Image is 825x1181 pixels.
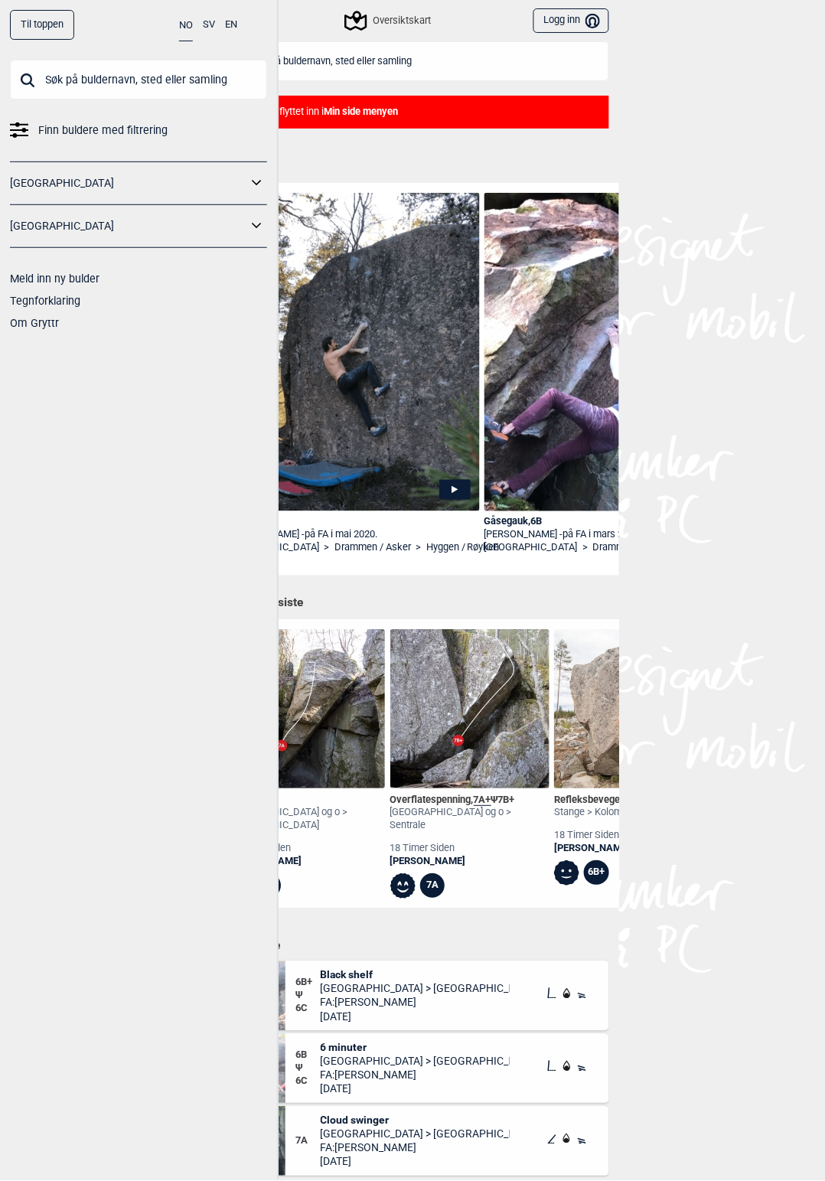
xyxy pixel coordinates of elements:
div: Ψ [295,1041,321,1097]
a: [GEOGRAPHIC_DATA] [10,215,247,237]
div: [PERSON_NAME] - [484,529,739,542]
button: Logg inn [533,8,609,34]
span: Black shelf [321,968,510,982]
div: [GEOGRAPHIC_DATA] og o > [GEOGRAPHIC_DATA] [226,807,385,833]
h1: Ticket i det siste [216,595,609,612]
img: Jorgen pa Gasegauk [484,193,739,541]
img: Kilen 200329 [226,630,385,789]
span: [GEOGRAPHIC_DATA] > [GEOGRAPHIC_DATA] [321,1055,510,1068]
button: NO [179,10,193,41]
span: Cloud swinger [321,1114,510,1127]
div: 6B+ [584,861,609,886]
a: [PERSON_NAME] [226,856,385,869]
span: 6C [295,1003,321,1016]
span: 6B [295,1049,321,1062]
div: [GEOGRAPHIC_DATA] og o > Sentrale [390,807,549,833]
div: 6 minuter6BΨ6C6 minuter[GEOGRAPHIC_DATA] > [GEOGRAPHIC_DATA]FA:[PERSON_NAME][DATE] [216,1034,609,1104]
a: Drammen / Asker [334,542,411,555]
span: 7B+ [498,794,515,806]
a: [PERSON_NAME] [390,856,549,869]
span: > [416,542,422,555]
button: SV [203,10,215,40]
input: Søk på buldernavn, sted eller samling [10,60,267,100]
div: Borg , 7B [226,516,480,529]
div: Black shelf6B+Ψ6CBlack shelf[GEOGRAPHIC_DATA] > [GEOGRAPHIC_DATA]FA:[PERSON_NAME][DATE] [216,961,609,1031]
input: Søk på buldernavn, sted eller samling [216,41,609,81]
a: Om Gryttr [10,317,59,329]
span: Finn buldere med filtrering [38,119,168,142]
span: FA: [PERSON_NAME] [321,1068,510,1082]
div: Overflatespenning , Ψ [390,794,549,807]
span: 6B+ [295,977,321,990]
span: FA: [PERSON_NAME] [321,1141,510,1155]
h1: Betas [216,148,619,175]
div: Stange > Kolomoen [554,807,677,820]
a: [GEOGRAPHIC_DATA] [10,172,247,194]
div: Gåsegauk , 6B [484,516,739,529]
div: Til toppen [10,10,74,40]
a: Tegnforklaring [10,295,80,307]
div: Snarveier er flyttet inn i [216,96,609,129]
span: 6C [295,1075,321,1088]
div: Refleksbevegelsen , Ψ [554,794,677,807]
span: 7A [295,1135,321,1148]
h1: Nye buldere [216,938,609,954]
div: [PERSON_NAME] - [226,529,480,542]
img: Refleksbevegelsen [554,630,713,789]
a: Meld inn ny bulder [10,272,99,285]
span: på FA i mars 2020. [563,529,642,540]
span: [GEOGRAPHIC_DATA] > [GEOGRAPHIC_DATA] [321,1127,510,1141]
b: Min side menyen [324,106,398,117]
span: 7A+ [474,794,491,807]
span: > [324,542,330,555]
a: Finn buldere med filtrering [10,119,267,142]
div: 7A [420,874,445,899]
img: Jorgen pa Borg [226,193,480,511]
a: Hyggen / Røyken [426,542,500,555]
span: 6 minuter [321,1041,510,1055]
div: 16 timer siden [226,843,385,856]
a: Drammen / Asker [593,542,670,555]
div: Ψ [295,968,321,1024]
span: FA: [PERSON_NAME] [321,996,510,1010]
span: [DATE] [321,1082,510,1096]
span: [GEOGRAPHIC_DATA] > [GEOGRAPHIC_DATA] [321,982,510,996]
span: på FA i mai 2020. [305,529,377,540]
div: Oversiktskart [347,11,431,30]
div: 18 timer siden [554,830,677,843]
span: > [583,542,589,555]
span: [DATE] [321,1010,510,1024]
div: 18 timer siden [390,843,549,856]
span: [DATE] [321,1155,510,1169]
div: Kilen , [226,794,385,807]
img: Overflatespenning SS 200330 [390,630,549,789]
a: [GEOGRAPHIC_DATA] [484,542,578,555]
a: [PERSON_NAME] [554,843,677,856]
div: Cloud swinger7ACloud swinger[GEOGRAPHIC_DATA] > [GEOGRAPHIC_DATA]FA:[PERSON_NAME][DATE] [216,1107,609,1176]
